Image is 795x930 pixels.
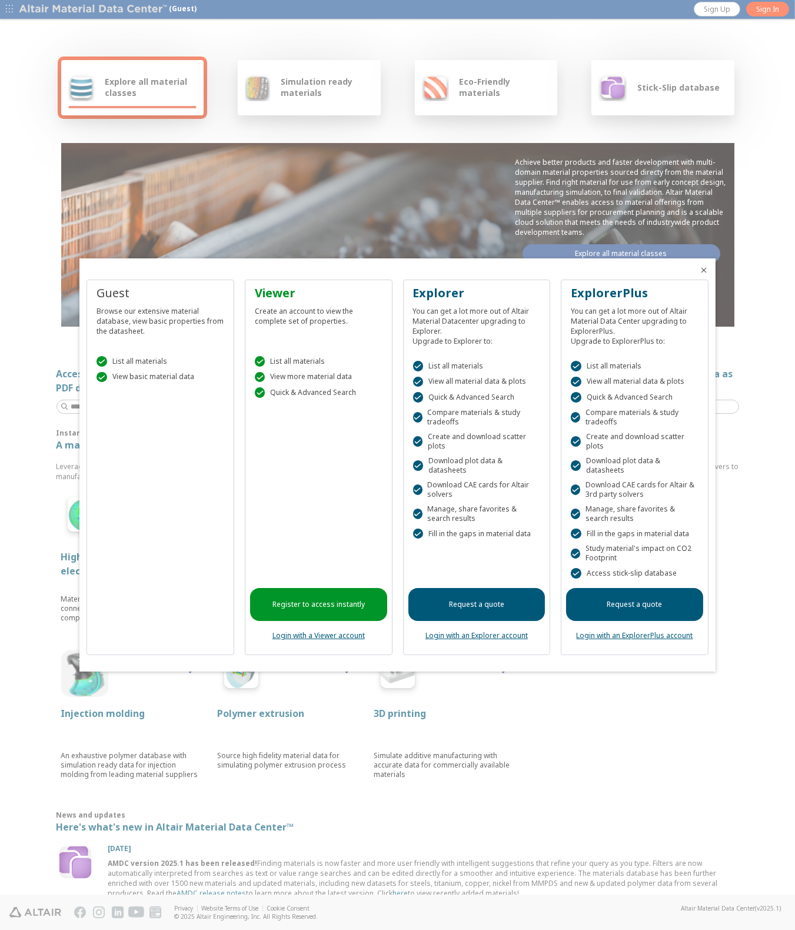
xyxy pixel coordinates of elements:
a: Login with an ExplorerPlus account [577,630,693,640]
div: Explorer [413,285,541,301]
div: List all materials [413,361,541,371]
div: Quick & Advanced Search [413,392,541,403]
a: Request a quote [566,588,703,621]
div:  [571,529,581,539]
div:  [571,412,580,423]
div:  [571,509,580,519]
div: Download CAE cards for Altair solvers [413,480,541,499]
div: Manage, share favorites & search results [413,504,541,523]
div:  [413,484,423,495]
div:  [571,460,581,471]
div: Access stick-slip database [571,568,698,579]
div: Create an account to view the complete set of properties. [255,301,382,326]
div:  [97,372,107,383]
a: Request a quote [408,588,545,621]
div: Create and download scatter plots [413,432,541,451]
div: List all materials [97,356,224,367]
a: Login with a Viewer account [272,630,365,640]
div:  [413,460,423,471]
div:  [413,392,424,403]
div: Quick & Advanced Search [255,387,382,398]
div:  [413,529,424,539]
button: Close [699,265,708,275]
div: Fill in the gaps in material data [413,529,541,539]
div:  [571,377,581,387]
div: You can get a lot more out of Altair Material Data Center upgrading to ExplorerPlus. Upgrade to E... [571,301,698,346]
div: Compare materials & study tradeoffs [571,408,698,427]
div:  [571,436,581,447]
div:  [255,356,265,367]
div:  [571,484,580,495]
div: You can get a lot more out of Altair Material Datacenter upgrading to Explorer. Upgrade to Explor... [413,301,541,346]
div: Compare materials & study tradeoffs [413,408,541,427]
div: Study material's impact on CO2 Footprint [571,544,698,563]
div:  [571,361,581,371]
div:  [97,356,107,367]
div:  [255,372,265,383]
div:  [413,412,423,423]
div: Download plot data & datasheets [413,456,541,475]
div:  [255,387,265,398]
div:  [413,377,424,387]
div: ExplorerPlus [571,285,698,301]
div: Viewer [255,285,382,301]
div: List all materials [255,356,382,367]
div: View all material data & plots [413,377,541,387]
a: Register to access instantly [250,588,387,621]
div:  [413,436,423,447]
div: Download CAE cards for Altair & 3rd party solvers [571,480,698,499]
div:  [571,568,581,579]
a: Login with an Explorer account [425,630,528,640]
div: Download plot data & datasheets [571,456,698,475]
div: Fill in the gaps in material data [571,529,698,539]
div: View more material data [255,372,382,383]
div: List all materials [571,361,698,371]
div: Quick & Advanced Search [571,392,698,403]
div:  [413,361,424,371]
div: Create and download scatter plots [571,432,698,451]
div: Guest [97,285,224,301]
div:  [571,392,581,403]
div: View basic material data [97,372,224,383]
div: Manage, share favorites & search results [571,504,698,523]
div: View all material data & plots [571,377,698,387]
div:  [413,509,423,519]
div:  [571,549,580,559]
div: Browse our extensive material database, view basic properties from the datasheet. [97,301,224,336]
